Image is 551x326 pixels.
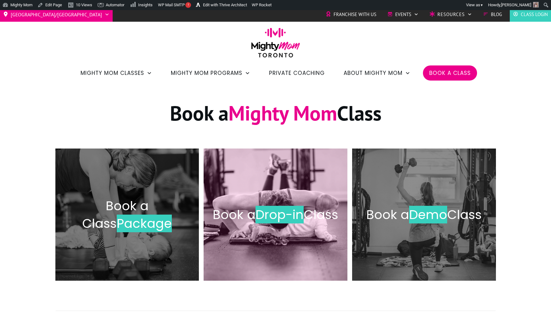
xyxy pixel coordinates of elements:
a: Book a Class [429,68,471,78]
a: Resources [430,10,472,19]
span: Drop-in [256,206,304,223]
span: Blog [491,10,502,19]
span: Mighty Mom Classes [81,68,144,78]
span: Insights [138,3,153,7]
h1: Book a Class [56,100,496,134]
span: Book a [366,206,409,223]
span: [GEOGRAPHIC_DATA]/[GEOGRAPHIC_DATA] [11,9,102,20]
a: Mighty Mom Classes [81,68,152,78]
span: Demo [409,206,447,223]
span: ▼ [480,3,483,7]
a: Class Login [513,10,548,19]
span: Package [117,215,172,232]
span: Resources [437,10,465,19]
a: Mighty Mom Programs [171,68,250,78]
a: Private Coaching [269,68,325,78]
a: Blog [483,10,502,19]
span: Class Login [521,10,548,19]
span: [PERSON_NAME] [501,3,531,7]
span: Mighty Mom Programs [171,68,242,78]
span: Class [447,206,482,223]
span: Book a Class [82,197,149,232]
h2: Book a Class [210,206,341,223]
a: Events [387,10,419,19]
a: About Mighty Mom [344,68,410,78]
span: Events [395,10,411,19]
span: ! [185,2,191,8]
span: About Mighty Mom [344,68,402,78]
span: Mighty Mom [228,100,337,126]
span: Franchise with Us [334,10,376,19]
a: [GEOGRAPHIC_DATA]/[GEOGRAPHIC_DATA] [3,9,110,20]
a: Franchise with Us [326,10,376,19]
img: mightymom-logo-toronto [248,28,303,62]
